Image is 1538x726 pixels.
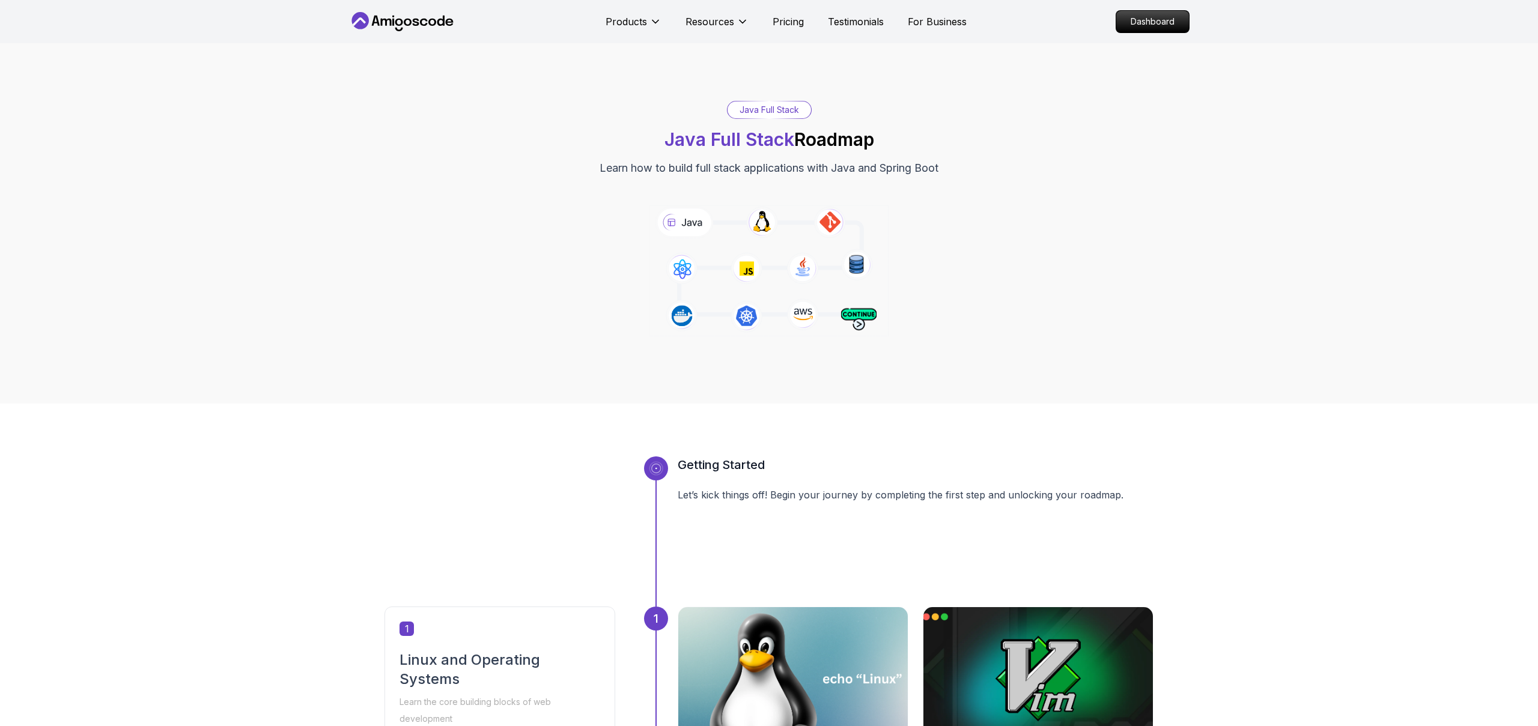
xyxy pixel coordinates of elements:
h3: Getting Started [678,456,1153,473]
iframe: chat widget [1464,651,1538,708]
a: Testimonials [828,14,884,29]
button: Resources [685,14,749,38]
p: Dashboard [1116,11,1189,32]
p: Let’s kick things off! Begin your journey by completing the first step and unlocking your roadmap. [678,488,1153,502]
a: Dashboard [1116,10,1190,33]
span: Java Full Stack [664,129,794,150]
div: 1 [644,607,668,631]
a: For Business [908,14,967,29]
div: Java Full Stack [728,101,811,118]
p: Products [606,14,647,29]
p: Learn how to build full stack applications with Java and Spring Boot [600,160,938,177]
a: Pricing [773,14,804,29]
button: Products [606,14,661,38]
p: Resources [685,14,734,29]
h2: Linux and Operating Systems [400,650,600,689]
h1: Roadmap [664,129,874,150]
span: 1 [400,622,414,636]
